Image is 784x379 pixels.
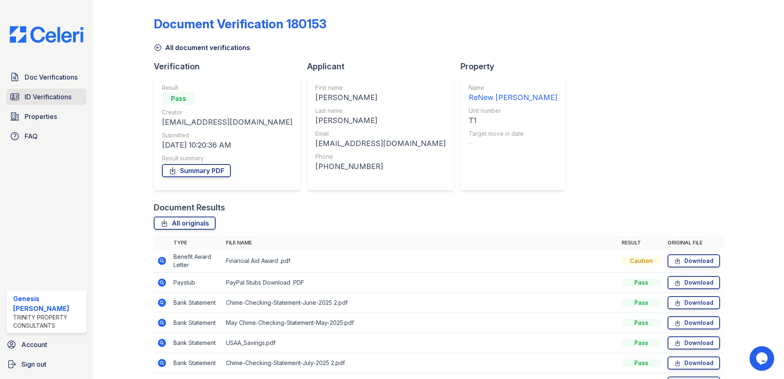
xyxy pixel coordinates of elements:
[223,293,618,313] td: Chime-Checking-Statement-June-2025 2.pdf
[170,236,223,249] th: Type
[7,69,87,85] a: Doc Verifications
[170,353,223,373] td: Bank Statement
[154,61,307,72] div: Verification
[622,319,661,327] div: Pass
[170,273,223,293] td: Paystub
[469,138,557,149] div: -
[162,92,195,105] div: Pass
[460,61,572,72] div: Property
[170,313,223,333] td: Bank Statement
[162,108,292,116] div: Creator
[668,296,720,309] a: Download
[618,236,664,249] th: Result
[223,249,618,273] td: Financial Aid Award .pdf
[668,276,720,289] a: Download
[162,139,292,151] div: [DATE] 10:20:36 AM
[21,340,47,349] span: Account
[315,138,446,149] div: [EMAIL_ADDRESS][DOMAIN_NAME]
[315,107,446,115] div: Last name
[3,356,90,372] a: Sign out
[622,299,661,307] div: Pass
[154,16,326,31] div: Document Verification 180153
[668,336,720,349] a: Download
[622,359,661,367] div: Pass
[7,128,87,144] a: FAQ
[223,313,618,333] td: May Chime-Checking-Statement-May-2025.pdf
[162,164,231,177] a: Summary PDF
[315,130,446,138] div: Email
[13,313,83,330] div: Trinity Property Consultants
[13,294,83,313] div: Genesis [PERSON_NAME]
[223,236,618,249] th: File name
[170,249,223,273] td: Benefit Award Letter
[315,92,446,103] div: [PERSON_NAME]
[223,333,618,353] td: USAA_Savings.pdf
[622,279,661,287] div: Pass
[25,92,71,102] span: ID Verifications
[664,236,723,249] th: Original file
[162,116,292,128] div: [EMAIL_ADDRESS][DOMAIN_NAME]
[469,84,557,103] a: Name ReNew [PERSON_NAME]
[750,346,776,371] iframe: chat widget
[25,112,57,121] span: Properties
[223,353,618,373] td: Chime-Checking-Statement-July-2025 2.pdf
[668,316,720,329] a: Download
[7,89,87,105] a: ID Verifications
[469,107,557,115] div: Unit number
[3,26,90,43] img: CE_Logo_Blue-a8612792a0a2168367f1c8372b55b34899dd931a85d93a1a3d3e32e68fde9ad4.png
[469,115,557,126] div: T1
[469,92,557,103] div: ReNew [PERSON_NAME]
[25,131,38,141] span: FAQ
[223,273,618,293] td: PayPal Stubs Download .PDF
[668,356,720,370] a: Download
[154,202,225,213] div: Document Results
[315,115,446,126] div: [PERSON_NAME]
[21,359,46,369] span: Sign out
[154,43,250,53] a: All document verifications
[622,339,661,347] div: Pass
[315,84,446,92] div: First name
[469,130,557,138] div: Target move in date
[25,72,77,82] span: Doc Verifications
[7,108,87,125] a: Properties
[307,61,460,72] div: Applicant
[469,84,557,92] div: Name
[315,161,446,172] div: [PHONE_NUMBER]
[315,153,446,161] div: Phone
[162,154,292,162] div: Result summary
[3,336,90,353] a: Account
[622,257,661,265] div: Caution
[668,254,720,267] a: Download
[170,333,223,353] td: Bank Statement
[162,131,292,139] div: Submitted
[154,217,216,230] a: All originals
[170,293,223,313] td: Bank Statement
[162,84,292,92] div: Result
